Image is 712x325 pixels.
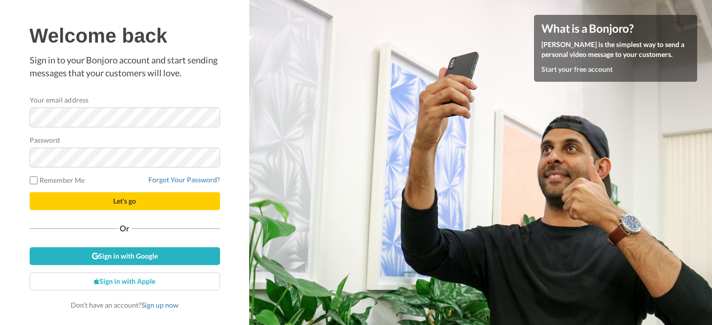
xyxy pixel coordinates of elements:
button: Let's go [30,192,220,210]
p: [PERSON_NAME] is the simplest way to send a personal video message to your customers. [541,40,690,59]
label: Remember Me [30,175,85,185]
input: Remember Me [30,176,38,184]
p: Sign in to your Bonjoro account and start sending messages that your customers will love. [30,54,220,79]
a: Sign in with Google [30,247,220,265]
a: Sign up now [141,301,178,309]
span: Let's go [113,197,136,205]
label: Password [30,135,60,145]
span: Or [118,225,132,232]
a: Start your free account [541,65,613,73]
a: Sign in with Apple [30,272,220,290]
span: Don’t have an account? [71,301,178,309]
h4: What is a Bonjoro? [541,22,690,35]
h1: Welcome back [30,25,220,47]
a: Forgot Your Password? [148,175,220,184]
label: Your email address [30,95,89,105]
